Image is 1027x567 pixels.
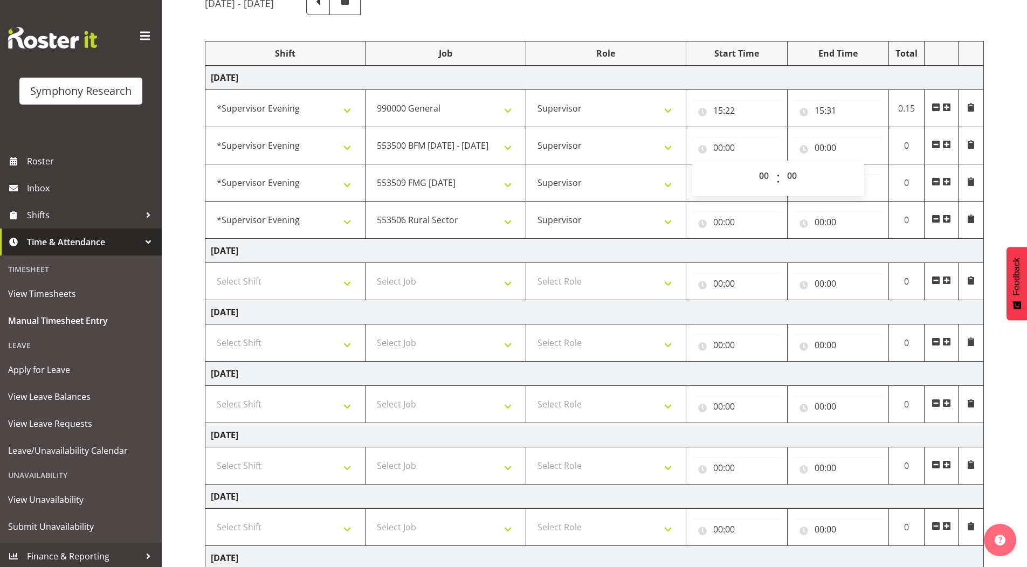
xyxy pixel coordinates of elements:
[30,83,132,99] div: Symphony Research
[8,442,154,459] span: Leave/Unavailability Calendar
[205,423,984,447] td: [DATE]
[888,324,925,362] td: 0
[205,362,984,386] td: [DATE]
[3,280,159,307] a: View Timesheets
[8,518,154,535] span: Submit Unavailability
[27,180,156,196] span: Inbox
[8,362,154,378] span: Apply for Leave
[211,47,360,60] div: Shift
[1007,247,1027,320] button: Feedback - Show survey
[776,165,780,192] span: :
[894,47,919,60] div: Total
[8,27,97,49] img: Rosterit website logo
[8,492,154,508] span: View Unavailability
[888,202,925,239] td: 0
[3,486,159,513] a: View Unavailability
[3,513,159,540] a: Submit Unavailability
[793,334,883,356] input: Click to select...
[3,383,159,410] a: View Leave Balances
[692,518,782,540] input: Click to select...
[3,334,159,356] div: Leave
[692,100,782,121] input: Click to select...
[793,211,883,233] input: Click to select...
[3,410,159,437] a: View Leave Requests
[793,47,883,60] div: End Time
[888,127,925,164] td: 0
[8,286,154,302] span: View Timesheets
[692,396,782,417] input: Click to select...
[793,396,883,417] input: Click to select...
[3,307,159,334] a: Manual Timesheet Entry
[888,386,925,423] td: 0
[692,457,782,479] input: Click to select...
[205,485,984,509] td: [DATE]
[3,356,159,383] a: Apply for Leave
[27,548,140,564] span: Finance & Reporting
[205,66,984,90] td: [DATE]
[1012,258,1022,295] span: Feedback
[532,47,680,60] div: Role
[995,535,1005,545] img: help-xxl-2.png
[205,239,984,263] td: [DATE]
[27,234,140,250] span: Time & Attendance
[888,447,925,485] td: 0
[793,100,883,121] input: Click to select...
[692,334,782,356] input: Click to select...
[27,153,156,169] span: Roster
[692,273,782,294] input: Click to select...
[8,416,154,432] span: View Leave Requests
[793,137,883,158] input: Click to select...
[3,437,159,464] a: Leave/Unavailability Calendar
[3,464,159,486] div: Unavailability
[8,313,154,329] span: Manual Timesheet Entry
[692,137,782,158] input: Click to select...
[8,389,154,405] span: View Leave Balances
[205,300,984,324] td: [DATE]
[793,457,883,479] input: Click to select...
[888,164,925,202] td: 0
[888,509,925,546] td: 0
[793,518,883,540] input: Click to select...
[692,47,782,60] div: Start Time
[793,273,883,294] input: Click to select...
[371,47,520,60] div: Job
[3,258,159,280] div: Timesheet
[692,211,782,233] input: Click to select...
[27,207,140,223] span: Shifts
[888,90,925,127] td: 0.15
[888,263,925,300] td: 0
